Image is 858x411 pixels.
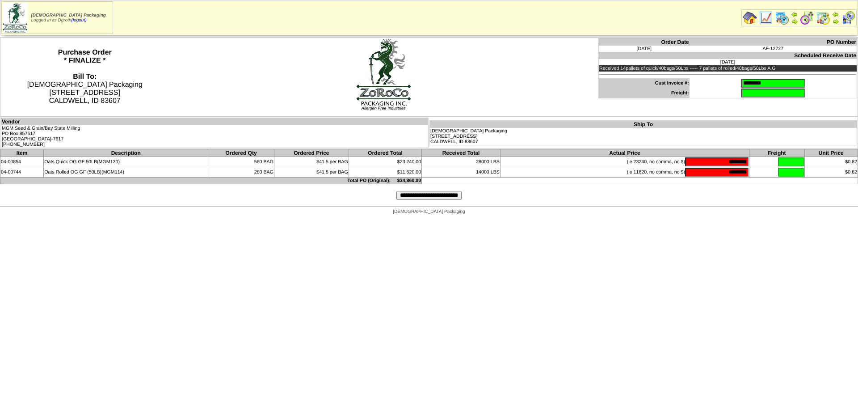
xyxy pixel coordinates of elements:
[0,167,44,178] td: 04-00744
[1,125,429,148] td: MGM Seed & Grain/Bay State Milling PO Box 857617 [GEOGRAPHIC_DATA]-7617 [PHONE_NUMBER]
[208,167,274,178] td: 280 BAG
[598,59,857,65] td: [DATE]
[598,65,857,72] td: Received 14pallets of quick/40bags/50Lbs ----- 7 pallets of rolled/40bags/50Lbs A.G
[44,167,208,178] td: Oats Rolled OG GF (50LB)(MGM114)
[3,3,27,33] img: zoroco-logo-small.webp
[791,11,798,18] img: arrowleft.gif
[841,11,855,25] img: calendarcustomer.gif
[208,157,274,167] td: 560 BAG
[832,11,839,18] img: arrowleft.gif
[44,149,208,157] th: Description
[393,209,465,214] span: [DEMOGRAPHIC_DATA] Packaging
[31,13,106,18] span: [DEMOGRAPHIC_DATA] Packaging
[816,11,830,25] img: calendarinout.gif
[274,167,349,178] td: $41.5 per BAG
[349,167,422,178] td: $11,620.00
[743,11,757,25] img: home.gif
[598,46,689,52] td: [DATE]
[27,73,143,105] span: [DEMOGRAPHIC_DATA] Packaging [STREET_ADDRESS] CALDWELL, ID 83607
[422,157,500,167] td: 28000 LBS
[1,118,429,126] th: Vendor
[0,38,169,117] th: Purchase Order * FINALIZE *
[44,157,208,167] td: Oats Quick OG GF 50LB(MGM130)
[362,106,406,110] span: Allergen Free Industries
[31,13,106,23] span: Logged in as Dgroth
[804,167,858,178] td: $0.82
[430,128,857,145] td: [DEMOGRAPHIC_DATA] Packaging [STREET_ADDRESS] CALDWELL, ID 83607
[598,38,689,46] th: Order Date
[759,11,773,25] img: line_graph.gif
[804,157,858,167] td: $0.82
[430,121,857,128] th: Ship To
[422,167,500,178] td: 14000 LBS
[71,18,87,23] a: (logout)
[800,11,814,25] img: calendarblend.gif
[598,88,689,98] td: Freight:
[791,18,798,25] img: arrowright.gif
[749,149,804,157] th: Freight
[0,157,44,167] td: 04-00854
[804,149,858,157] th: Unit Price
[0,178,422,184] td: Total PO (Original): $34,860.00
[208,149,274,157] th: Ordered Qty
[500,157,749,167] td: (ie 23240, no comma, no $)
[832,18,839,25] img: arrowright.gif
[274,149,349,157] th: Ordered Price
[598,52,857,59] th: Scheduled Receive Date
[274,157,349,167] td: $41.5 per BAG
[690,38,857,46] th: PO Number
[73,73,97,81] strong: Bill To:
[775,11,789,25] img: calendarprod.gif
[349,157,422,167] td: $23,240.00
[356,38,412,106] img: logoBig.jpg
[500,167,749,178] td: (ie 11620, no comma, no $)
[690,46,857,52] td: AF-12727
[349,149,422,157] th: Ordered Total
[500,149,749,157] th: Actual Price
[598,78,689,88] td: Cust Invoice #:
[0,149,44,157] th: Item
[422,149,500,157] th: Received Total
